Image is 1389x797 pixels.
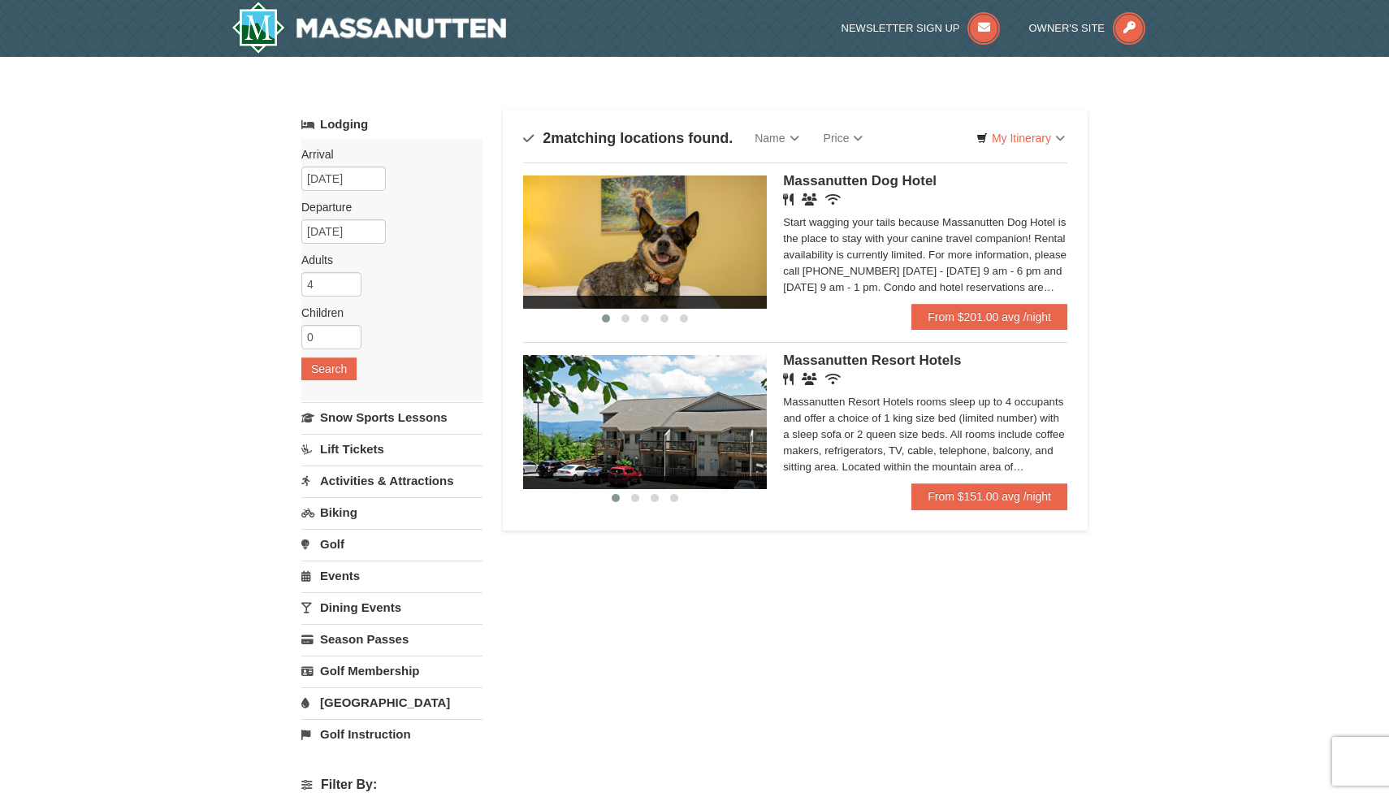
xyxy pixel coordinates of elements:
[783,193,794,206] i: Restaurant
[783,173,937,188] span: Massanutten Dog Hotel
[301,719,482,749] a: Golf Instruction
[811,122,876,154] a: Price
[301,624,482,654] a: Season Passes
[301,497,482,527] a: Biking
[301,252,470,268] label: Adults
[231,2,506,54] img: Massanutten Resort Logo
[301,687,482,717] a: [GEOGRAPHIC_DATA]
[301,305,470,321] label: Children
[802,373,817,385] i: Banquet Facilities
[842,22,960,34] span: Newsletter Sign Up
[301,592,482,622] a: Dining Events
[301,434,482,464] a: Lift Tickets
[301,778,482,792] h4: Filter By:
[842,22,1001,34] a: Newsletter Sign Up
[301,529,482,559] a: Golf
[911,304,1067,330] a: From $201.00 avg /night
[301,402,482,432] a: Snow Sports Lessons
[783,373,794,385] i: Restaurant
[523,130,733,146] h4: matching locations found.
[802,193,817,206] i: Banquet Facilities
[1029,22,1146,34] a: Owner's Site
[742,122,811,154] a: Name
[783,214,1067,296] div: Start wagging your tails because Massanutten Dog Hotel is the place to stay with your canine trav...
[301,110,482,139] a: Lodging
[301,199,470,215] label: Departure
[783,394,1067,475] div: Massanutten Resort Hotels rooms sleep up to 4 occupants and offer a choice of 1 king size bed (li...
[301,466,482,496] a: Activities & Attractions
[825,373,841,385] i: Wireless Internet (free)
[1029,22,1106,34] span: Owner's Site
[966,126,1075,150] a: My Itinerary
[301,656,482,686] a: Golf Membership
[543,130,551,146] span: 2
[301,357,357,380] button: Search
[231,2,506,54] a: Massanutten Resort
[825,193,841,206] i: Wireless Internet (free)
[911,483,1067,509] a: From $151.00 avg /night
[783,353,961,368] span: Massanutten Resort Hotels
[301,561,482,591] a: Events
[301,146,470,162] label: Arrival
